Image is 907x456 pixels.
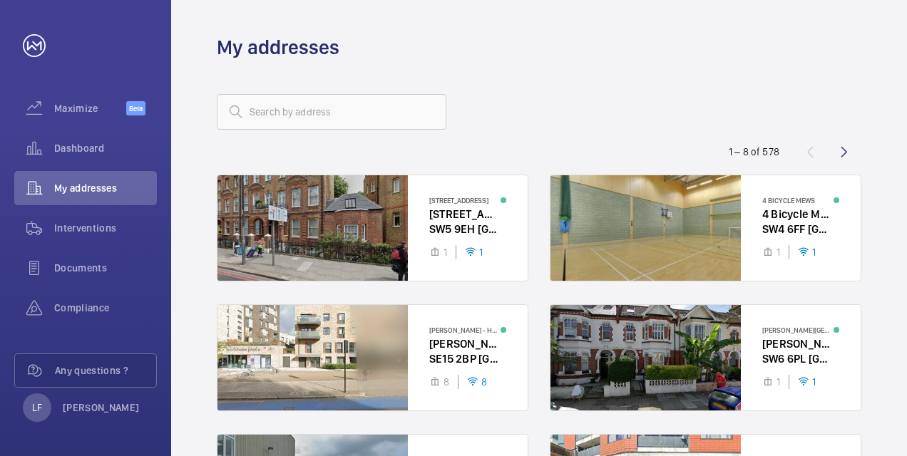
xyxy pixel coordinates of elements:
span: Maximize [54,101,126,115]
span: My addresses [54,181,157,195]
span: Dashboard [54,141,157,155]
h1: My addresses [217,34,339,61]
span: Documents [54,261,157,275]
span: Beta [126,101,145,115]
span: Any questions ? [55,363,156,378]
input: Search by address [217,94,446,130]
div: 1 – 8 of 578 [729,145,779,159]
p: [PERSON_NAME] [63,400,140,415]
p: LF [32,400,42,415]
span: Compliance [54,301,157,315]
span: Interventions [54,221,157,235]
